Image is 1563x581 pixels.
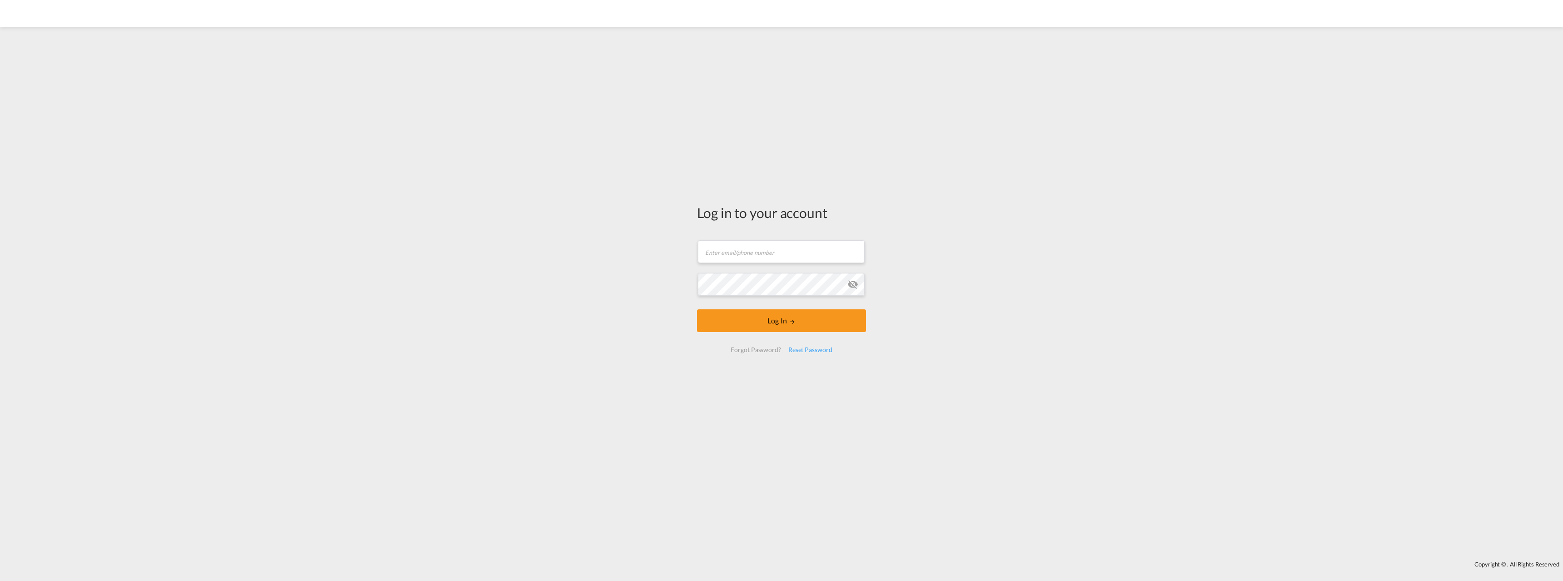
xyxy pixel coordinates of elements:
[785,342,836,358] div: Reset Password
[727,342,784,358] div: Forgot Password?
[698,240,865,263] input: Enter email/phone number
[697,203,866,222] div: Log in to your account
[697,309,866,332] button: LOGIN
[847,279,858,290] md-icon: icon-eye-off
